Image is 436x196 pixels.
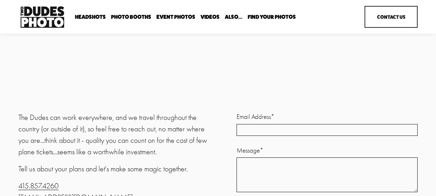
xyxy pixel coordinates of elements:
[237,146,418,156] label: Message
[18,112,216,158] p: The Dudes can work everywhere, and we travel throughout the country (or outside of it), so feel f...
[248,14,296,20] span: Find Your Photos
[75,14,106,20] a: folder dropdown
[365,6,418,28] a: Contact Us
[75,14,106,20] span: Headshots
[111,14,151,20] span: Photo Booths
[248,14,296,20] a: folder dropdown
[200,14,220,20] a: Videos
[18,163,216,175] p: Tell us about your plans and let's make some magic together.
[225,14,242,20] span: Also...
[111,14,151,20] a: folder dropdown
[225,14,242,20] a: folder dropdown
[156,14,195,20] a: Event Photos
[237,112,418,122] label: Email Address
[18,5,66,30] img: Two Dudes Photo | Headshots, Portraits &amp; Photo Booths
[18,181,59,190] a: 415.857.4260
